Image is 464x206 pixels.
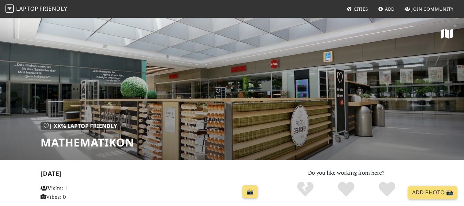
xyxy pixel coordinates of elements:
[41,184,109,202] p: Visits: 1 Vibes: 0
[344,3,371,15] a: Cities
[269,169,424,177] p: Do you like working from here?
[326,181,367,198] div: Yes
[41,122,120,131] div: | XX% Laptop Friendly
[385,6,395,12] span: Add
[41,170,261,180] h2: [DATE]
[41,136,134,149] h1: Mathematikon
[375,3,398,15] a: Add
[285,181,326,198] div: No
[354,6,368,12] span: Cities
[242,185,258,198] a: 📸
[16,5,38,12] span: Laptop
[402,3,456,15] a: Join Community
[39,5,67,12] span: Friendly
[5,3,67,15] a: LaptopFriendly LaptopFriendly
[411,6,454,12] span: Join Community
[5,4,14,13] img: LaptopFriendly
[366,181,407,198] div: Definitely!
[408,186,457,199] a: Add Photo 📸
